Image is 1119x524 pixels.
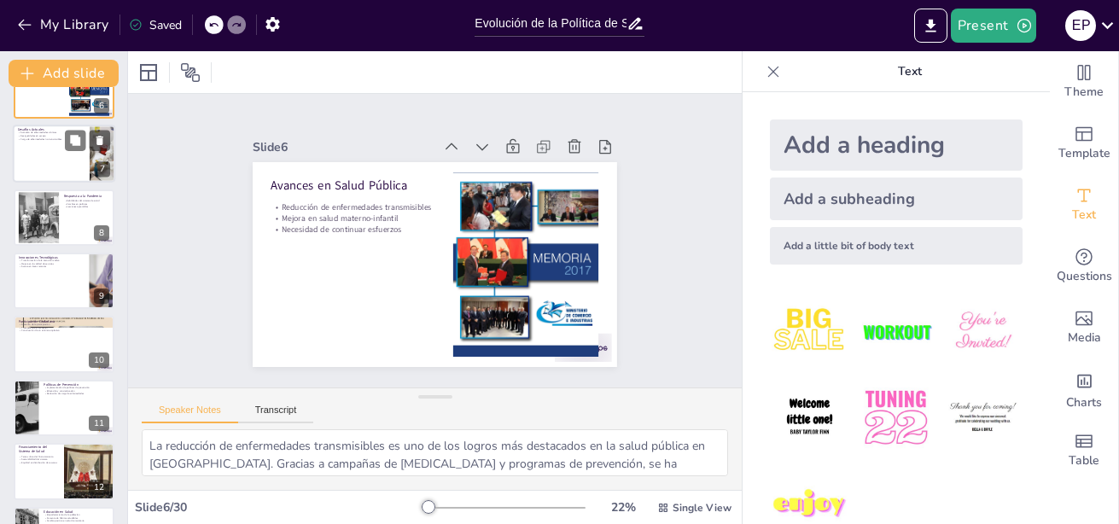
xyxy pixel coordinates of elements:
span: Theme [1064,83,1104,102]
img: 3.jpeg [943,292,1023,371]
span: Charts [1066,393,1102,412]
button: Export to PowerPoint [914,9,947,43]
div: 7 [13,125,115,183]
div: Slide 6 / 30 [135,499,422,515]
div: 12 [14,443,114,499]
div: 9 [14,253,114,309]
button: Transcript [238,405,314,423]
p: Desafíos Actuales [18,127,85,132]
p: Respuesta a la Pandemia [64,193,109,198]
img: 1.jpeg [770,292,849,371]
div: 9 [94,288,109,304]
p: Aumento de enfermedades crónicas [18,131,85,135]
input: Insertar título [475,11,627,36]
div: Slide 6 [397,33,516,189]
p: Acceso en áreas remotas [19,265,85,269]
p: Educación en Salud [44,509,109,514]
p: Fomento de hábitos saludables [44,516,109,520]
div: 10 [14,316,114,372]
div: 11 [89,416,109,431]
p: Participación Ciudadana [19,318,109,323]
p: Debilidades del sistema de salud [64,199,109,202]
p: Sostenibilidad del sistema [19,458,59,462]
img: 4.jpeg [770,378,849,457]
div: 22 % [603,499,644,515]
div: E P [1065,10,1096,41]
p: Desigualdades en acceso [18,135,85,138]
div: 11 [14,380,114,436]
div: Add a heading [770,119,1023,171]
div: 8 [94,225,109,241]
div: 7 [95,162,110,178]
p: Necesidad de continuar esfuerzos [342,98,448,237]
p: Construcción de un sistema equitativo [19,329,109,332]
img: 2.jpeg [856,292,935,371]
button: Duplicate Slide [65,131,85,151]
p: Empoderamiento de la población [44,513,109,516]
img: 5.jpeg [856,378,935,457]
p: Transparencia en el sector [19,325,109,329]
p: Financiamiento del Sistema de Salud [19,445,59,454]
div: Get real-time input from your audience [1050,236,1118,297]
p: Aumento de la participación [19,323,109,326]
span: Questions [1057,267,1112,286]
p: Innovaciones Tecnológicas [19,255,85,260]
div: 8 [14,189,114,246]
span: Template [1058,144,1110,163]
span: Text [1072,206,1096,224]
button: E P [1065,9,1096,43]
p: Políticas de Prevención [44,382,109,387]
p: Mejora en la calidad de servicios [19,262,85,265]
div: Add images, graphics, shapes or video [1050,297,1118,358]
button: Present [951,9,1036,43]
p: Equidad en distribución de recursos [19,462,59,465]
div: Change the overall theme [1050,51,1118,113]
p: Transformación de la atención médica [19,259,85,262]
p: Tema crítico del financiamiento [19,455,59,458]
p: Cambios en políticas [64,202,109,206]
div: Add text boxes [1050,174,1118,236]
span: Position [180,62,201,83]
p: Lecciones aprendidas [64,205,109,208]
textarea: La reducción de enfermedades transmisibles es uno de los logros más destacados en la salud públic... [142,429,728,476]
p: Reducción de carga de enfermedades [44,393,109,396]
div: Saved [129,17,182,33]
p: Reducción de enfermedades transmisibles [361,85,467,224]
p: Implementación de políticas de prevención [44,386,109,389]
div: Add a table [1050,420,1118,481]
div: Add a subheading [770,178,1023,220]
div: Layout [135,59,162,86]
p: Carga de enfermedades no transmisibles [18,138,85,142]
button: My Library [13,11,116,38]
div: Add ready made slides [1050,113,1118,174]
span: Table [1069,451,1099,470]
button: Add slide [9,60,119,87]
p: Educación y concientización [44,389,109,393]
div: 10 [89,352,109,368]
div: Add charts and graphs [1050,358,1118,420]
div: 6 [94,98,109,114]
span: Single View [673,501,731,515]
img: 6.jpeg [943,378,1023,457]
span: Media [1068,329,1101,347]
div: 6 [14,62,114,119]
p: Cambio positivo en salud comunitaria [44,519,109,522]
p: Text [787,51,1033,92]
p: Avances en Salud Pública [376,71,487,213]
button: Delete Slide [90,131,110,151]
div: Add a little bit of body text [770,227,1023,265]
button: Speaker Notes [142,405,238,423]
div: 12 [89,480,109,495]
p: Mejora en salud materno-infantil [352,92,458,231]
